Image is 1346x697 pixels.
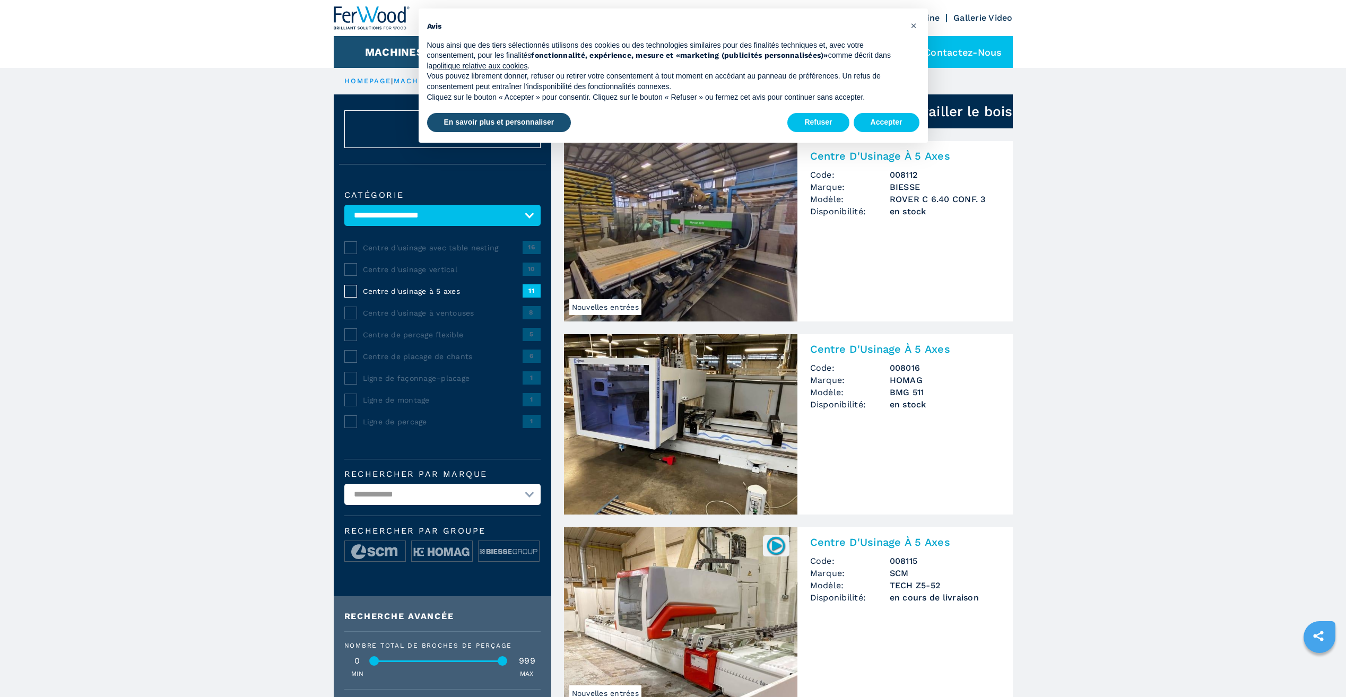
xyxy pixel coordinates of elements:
[391,77,393,85] span: |
[514,657,541,665] div: 999
[890,181,1000,193] h3: BIESSE
[427,21,902,32] h2: Avis
[363,373,523,384] span: Ligne de façonnage–placage
[890,567,1000,579] h3: SCM
[810,579,890,591] span: Modèle:
[890,205,1000,217] span: en stock
[898,36,1013,68] div: Contactez-nous
[564,334,1013,515] a: Centre D'Usinage À 5 Axes HOMAG BMG 511Centre D'Usinage À 5 AxesCode:008016Marque:HOMAGModèle:BMG...
[564,141,1013,321] a: Centre D'Usinage À 5 Axes BIESSE ROVER C 6.40 CONF. 3Nouvelles entréesCentre D'Usinage À 5 AxesCo...
[810,536,1000,548] h2: Centre D'Usinage À 5 Axes
[344,657,371,665] div: 0
[810,150,1000,162] h2: Centre D'Usinage À 5 Axes
[531,51,828,59] strong: fonctionnalité, expérience, mesure et «marketing (publicités personnalisées)»
[787,113,849,132] button: Refuser
[810,591,890,604] span: Disponibilité:
[890,362,1000,374] h3: 008016
[520,669,534,678] p: MAX
[890,169,1000,181] h3: 008112
[523,393,541,406] span: 1
[810,555,890,567] span: Code:
[427,92,902,103] p: Cliquez sur le bouton « Accepter » pour consentir. Cliquez sur le bouton « Refuser » ou fermez ce...
[523,350,541,362] span: 6
[412,541,472,562] img: image
[363,329,523,340] span: Centre de percage flexible
[427,40,902,72] p: Nous ainsi que des tiers sélectionnés utilisons des cookies ou des technologies similaires pour d...
[810,362,890,374] span: Code:
[363,308,523,318] span: Centre d'usinage à ventouses
[890,374,1000,386] h3: HOMAG
[523,415,541,428] span: 1
[344,191,541,199] label: catégorie
[344,77,392,85] a: HOMEPAGE
[344,642,541,649] div: Nombre total de broches de perçage
[344,612,541,621] div: Recherche avancée
[427,71,902,92] p: Vous pouvez librement donner, refuser ou retirer votre consentement à tout moment en accédant au ...
[890,398,1000,411] span: en stock
[432,62,527,70] a: politique relative aux cookies
[810,398,890,411] span: Disponibilité:
[523,328,541,341] span: 5
[523,241,541,254] span: 16
[810,181,890,193] span: Marque:
[365,46,423,58] button: Machines
[569,299,641,315] span: Nouvelles entrées
[910,19,917,32] span: ×
[564,141,797,321] img: Centre D'Usinage À 5 Axes BIESSE ROVER C 6.40 CONF. 3
[363,351,523,362] span: Centre de placage de chants
[363,395,523,405] span: Ligne de montage
[363,286,523,297] span: Centre d'usinage à 5 axes
[394,77,439,85] a: machines
[810,343,1000,355] h2: Centre D'Usinage À 5 Axes
[363,416,523,427] span: Ligne de percage
[906,17,923,34] button: Fermer cet avis
[890,579,1000,591] h3: TECH Z5-52
[523,371,541,384] span: 1
[344,110,541,148] button: ResetAnnuler
[363,264,523,275] span: Centre d'usinage vertical
[810,169,890,181] span: Code:
[479,541,539,562] img: image
[363,242,523,253] span: Centre d'usinage avec table nesting
[890,555,1000,567] h3: 008115
[890,591,1000,604] span: en cours de livraison
[344,470,541,478] label: Rechercher par marque
[1305,623,1332,649] a: sharethis
[766,535,786,556] img: 008115
[810,386,890,398] span: Modèle:
[345,541,405,562] img: image
[890,193,1000,205] h3: ROVER C 6.40 CONF. 3
[854,113,919,132] button: Accepter
[810,205,890,217] span: Disponibilité:
[523,263,541,275] span: 10
[427,113,571,132] button: En savoir plus et personnaliser
[344,527,541,535] span: Rechercher par groupe
[523,306,541,319] span: 8
[890,386,1000,398] h3: BMG 511
[810,374,890,386] span: Marque:
[1301,649,1338,689] iframe: Chat
[810,567,890,579] span: Marque:
[351,669,364,678] p: MIN
[334,6,410,30] img: Ferwood
[810,193,890,205] span: Modèle:
[523,284,541,297] span: 11
[564,334,797,515] img: Centre D'Usinage À 5 Axes HOMAG BMG 511
[953,13,1013,23] a: Gallerie Video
